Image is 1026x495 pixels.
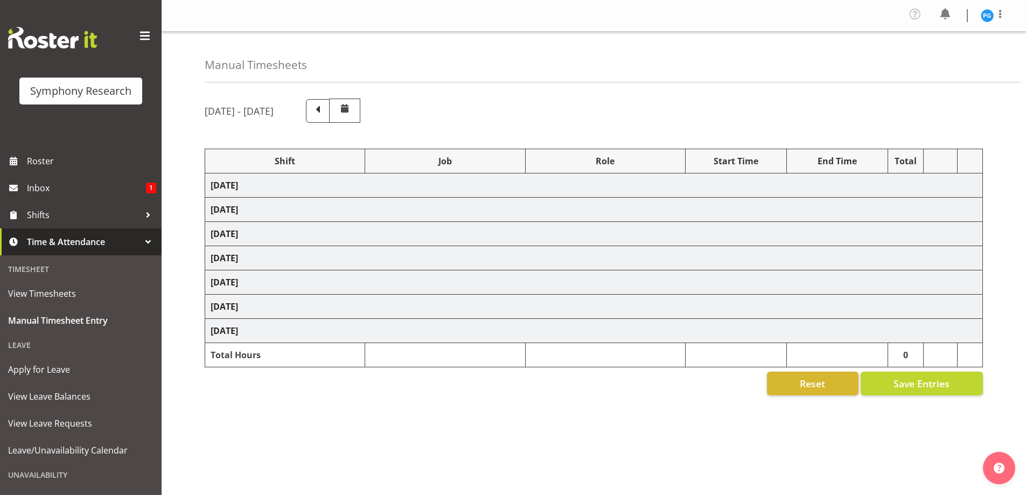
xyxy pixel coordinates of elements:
[800,377,825,391] span: Reset
[894,377,950,391] span: Save Entries
[861,372,983,395] button: Save Entries
[27,180,146,196] span: Inbox
[205,198,983,222] td: [DATE]
[205,173,983,198] td: [DATE]
[3,334,159,356] div: Leave
[3,410,159,437] a: View Leave Requests
[30,83,131,99] div: Symphony Research
[8,361,153,378] span: Apply for Leave
[205,270,983,295] td: [DATE]
[27,207,140,223] span: Shifts
[894,155,918,168] div: Total
[531,155,680,168] div: Role
[205,319,983,343] td: [DATE]
[767,372,859,395] button: Reset
[3,437,159,464] a: Leave/Unavailability Calendar
[371,155,519,168] div: Job
[3,356,159,383] a: Apply for Leave
[3,383,159,410] a: View Leave Balances
[994,463,1004,473] img: help-xxl-2.png
[205,246,983,270] td: [DATE]
[205,295,983,319] td: [DATE]
[3,280,159,307] a: View Timesheets
[8,285,153,302] span: View Timesheets
[27,153,156,169] span: Roster
[146,183,156,193] span: 1
[888,343,924,367] td: 0
[205,59,307,71] h4: Manual Timesheets
[3,307,159,334] a: Manual Timesheet Entry
[8,415,153,431] span: View Leave Requests
[691,155,781,168] div: Start Time
[205,222,983,246] td: [DATE]
[27,234,140,250] span: Time & Attendance
[8,388,153,405] span: View Leave Balances
[205,343,365,367] td: Total Hours
[792,155,882,168] div: End Time
[8,27,97,48] img: Rosterit website logo
[3,258,159,280] div: Timesheet
[8,442,153,458] span: Leave/Unavailability Calendar
[211,155,359,168] div: Shift
[8,312,153,329] span: Manual Timesheet Entry
[3,464,159,486] div: Unavailability
[981,9,994,22] img: patricia-gilmour9541.jpg
[205,105,274,117] h5: [DATE] - [DATE]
